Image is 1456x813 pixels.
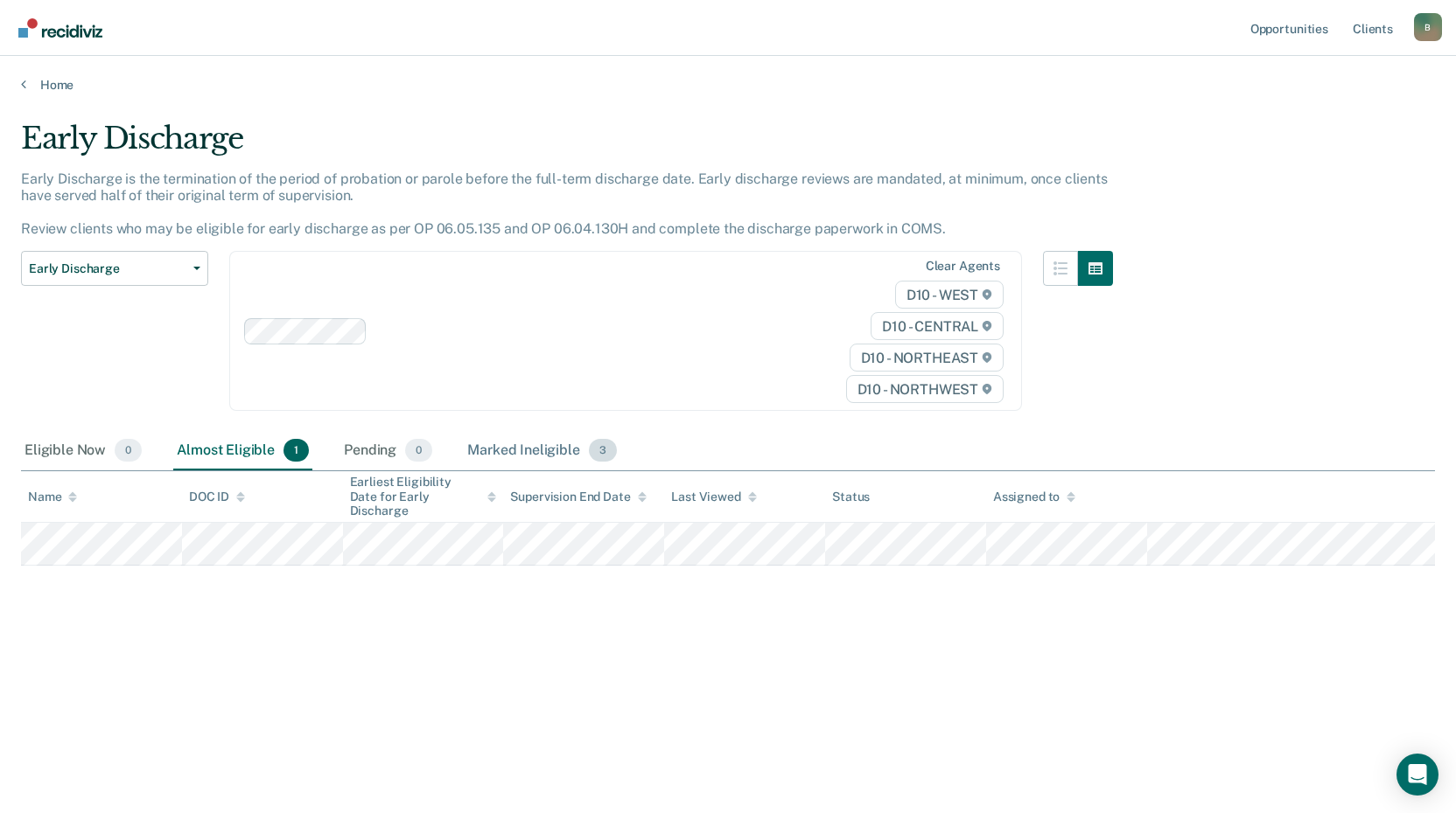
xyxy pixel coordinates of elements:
div: B [1414,13,1442,41]
div: Assigned to [993,490,1075,504]
span: D10 - NORTHWEST [846,375,1004,403]
span: 3 [589,439,617,462]
span: 1 [283,439,309,462]
span: 0 [115,439,142,462]
div: Last Viewed [671,490,756,504]
div: Open Intercom Messenger [1396,754,1438,796]
button: Early Discharge [21,251,208,286]
span: D10 - NORTHEAST [850,344,1004,372]
div: Earliest Eligibility Date for Early Discharge [350,475,497,518]
span: 0 [405,439,432,462]
span: D10 - WEST [895,281,1004,309]
div: Almost Eligible1 [173,432,312,470]
div: Early Discharge [21,121,1113,170]
div: Status [832,490,870,504]
div: DOC ID [189,490,245,504]
div: Supervision End Date [510,490,646,504]
div: Marked Ineligible3 [464,432,620,470]
span: D10 - CENTRAL [871,312,1004,340]
img: Recidiviz [18,18,102,38]
button: Profile dropdown button [1414,13,1442,41]
div: Eligible Now0 [21,432,145,470]
span: Early Discharge [29,261,186,276]
div: Clear agents [926,259,1000,274]
a: Home [21,77,1435,93]
div: Pending0 [340,432,436,470]
p: Early Discharge is the termination of the period of probation or parole before the full-term disc... [21,170,1108,238]
div: Name [28,490,77,504]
